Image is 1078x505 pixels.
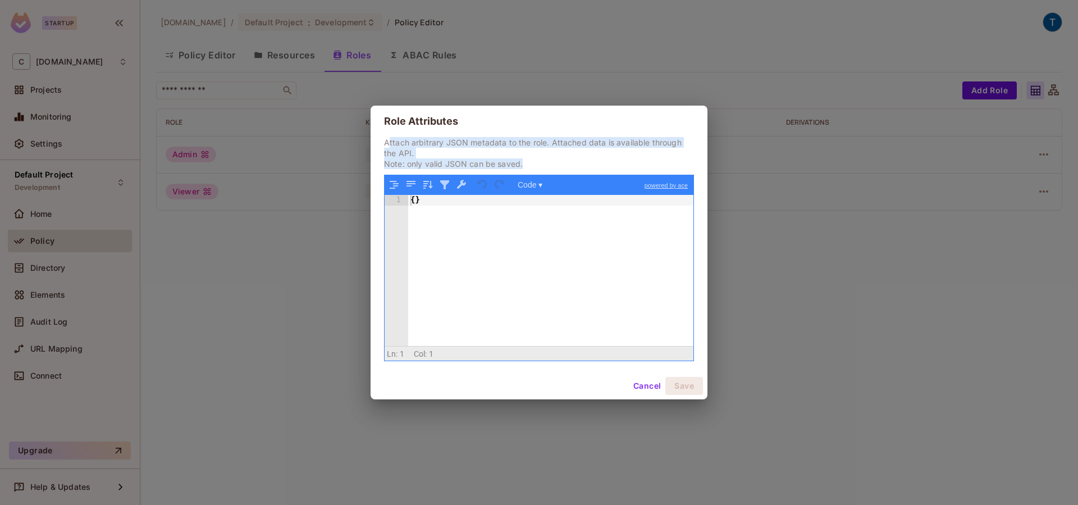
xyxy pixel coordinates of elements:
div: 1 [385,195,408,206]
button: Sort contents [421,178,435,192]
span: 1 [429,349,433,358]
a: powered by ace [639,175,693,195]
p: Attach arbitrary JSON metadata to the role. Attached data is available through the API. Note: onl... [384,137,694,169]
button: Code ▾ [514,178,546,192]
button: Undo last action (Ctrl+Z) [476,178,490,192]
button: Save [665,377,703,395]
span: 1 [400,349,404,358]
span: Col: [414,349,427,358]
h2: Role Attributes [371,106,707,137]
button: Format JSON data, with proper indentation and line feeds (Ctrl+I) [387,178,401,192]
button: Redo (Ctrl+Shift+Z) [492,178,507,192]
span: Ln: [387,349,398,358]
button: Filter, sort, or transform contents [437,178,452,192]
button: Compact JSON data, remove all whitespaces (Ctrl+Shift+I) [404,178,418,192]
button: Cancel [629,377,665,395]
button: Repair JSON: fix quotes and escape characters, remove comments and JSONP notation, turn JavaScrip... [454,178,469,192]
